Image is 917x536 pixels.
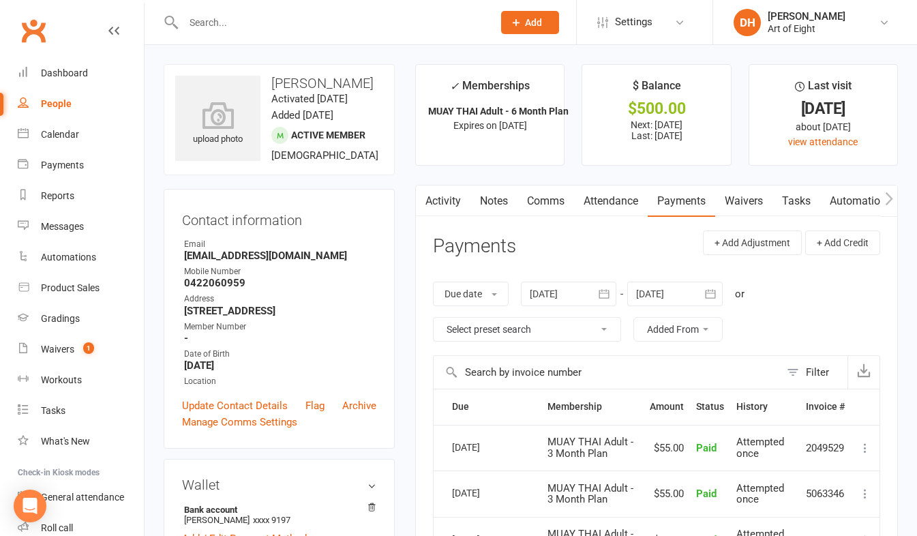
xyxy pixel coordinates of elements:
a: Flag [305,398,325,414]
th: History [730,389,800,424]
a: Waivers 1 [18,334,144,365]
strong: [DATE] [184,359,376,372]
a: Manage Comms Settings [182,414,297,430]
a: Activity [416,185,470,217]
a: What's New [18,426,144,457]
button: Filter [780,356,847,389]
div: Payments [41,160,84,170]
div: Memberships [450,77,530,102]
a: Messages [18,211,144,242]
div: Address [184,293,376,306]
time: Added [DATE] [271,109,333,121]
div: Tasks [41,405,65,416]
div: $ Balance [633,77,681,102]
div: Reports [41,190,74,201]
strong: - [184,332,376,344]
strong: 0422060959 [184,277,376,289]
div: Roll call [41,522,73,533]
button: Add [501,11,559,34]
div: about [DATE] [762,119,885,134]
th: Invoice # [800,389,851,424]
p: Next: [DATE] Last: [DATE] [595,119,718,141]
span: Attempted once [736,482,784,506]
div: General attendance [41,492,124,503]
a: Comms [517,185,574,217]
a: Automations [18,242,144,273]
a: Tasks [772,185,820,217]
a: Reports [18,181,144,211]
span: Settings [615,7,652,38]
h3: Wallet [182,477,376,492]
div: Waivers [41,344,74,355]
div: Date of Birth [184,348,376,361]
button: + Add Adjustment [703,230,802,255]
span: Expires on [DATE] [453,120,527,131]
button: + Add Credit [805,230,880,255]
a: Payments [648,185,715,217]
th: Due [446,389,541,424]
strong: [STREET_ADDRESS] [184,305,376,317]
td: $55.00 [644,425,690,471]
a: Product Sales [18,273,144,303]
span: Active member [291,130,365,140]
a: Update Contact Details [182,398,288,414]
a: Payments [18,150,144,181]
a: Gradings [18,303,144,334]
th: Status [690,389,730,424]
li: [PERSON_NAME] [182,503,376,527]
span: Add [525,17,542,28]
strong: MUAY THAI Adult - 6 Month Plan [428,106,569,117]
div: Dashboard [41,68,88,78]
h3: [PERSON_NAME] [175,76,383,91]
div: Member Number [184,321,376,333]
span: xxxx 9197 [253,515,290,525]
div: [DATE] [452,482,515,503]
th: Membership [541,389,644,424]
span: Paid [696,442,717,454]
div: Automations [41,252,96,263]
div: or [735,286,745,302]
div: $500.00 [595,102,718,116]
h3: Contact information [182,207,376,228]
input: Search by invoice number [434,356,780,389]
a: Archive [342,398,376,414]
div: Workouts [41,374,82,385]
button: Added From [633,317,723,342]
button: Due date [433,282,509,306]
a: Notes [470,185,517,217]
a: Tasks [18,396,144,426]
div: Messages [41,221,84,232]
a: Attendance [574,185,648,217]
a: Dashboard [18,58,144,89]
a: People [18,89,144,119]
span: Attempted once [736,436,784,460]
a: Workouts [18,365,144,396]
div: Mobile Number [184,265,376,278]
h3: Payments [433,236,516,257]
time: Activated [DATE] [271,93,348,105]
strong: Bank account [184,505,370,515]
div: Location [184,375,376,388]
span: MUAY THAI Adult - 3 Month Plan [547,436,633,460]
div: People [41,98,72,109]
strong: [EMAIL_ADDRESS][DOMAIN_NAME] [184,250,376,262]
input: Search... [179,13,483,32]
a: view attendance [788,136,858,147]
div: DH [734,9,761,36]
div: Email [184,238,376,251]
div: Product Sales [41,282,100,293]
span: MUAY THAI Adult - 3 Month Plan [547,482,633,506]
div: Gradings [41,313,80,324]
div: What's New [41,436,90,447]
div: [PERSON_NAME] [768,10,845,23]
span: Paid [696,488,717,500]
td: 2049529 [800,425,851,471]
a: General attendance kiosk mode [18,482,144,513]
div: Calendar [41,129,79,140]
div: [DATE] [452,436,515,458]
div: Open Intercom Messenger [14,490,46,522]
div: [DATE] [762,102,885,116]
div: upload photo [175,102,260,147]
a: Calendar [18,119,144,150]
i: ✓ [450,80,459,93]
